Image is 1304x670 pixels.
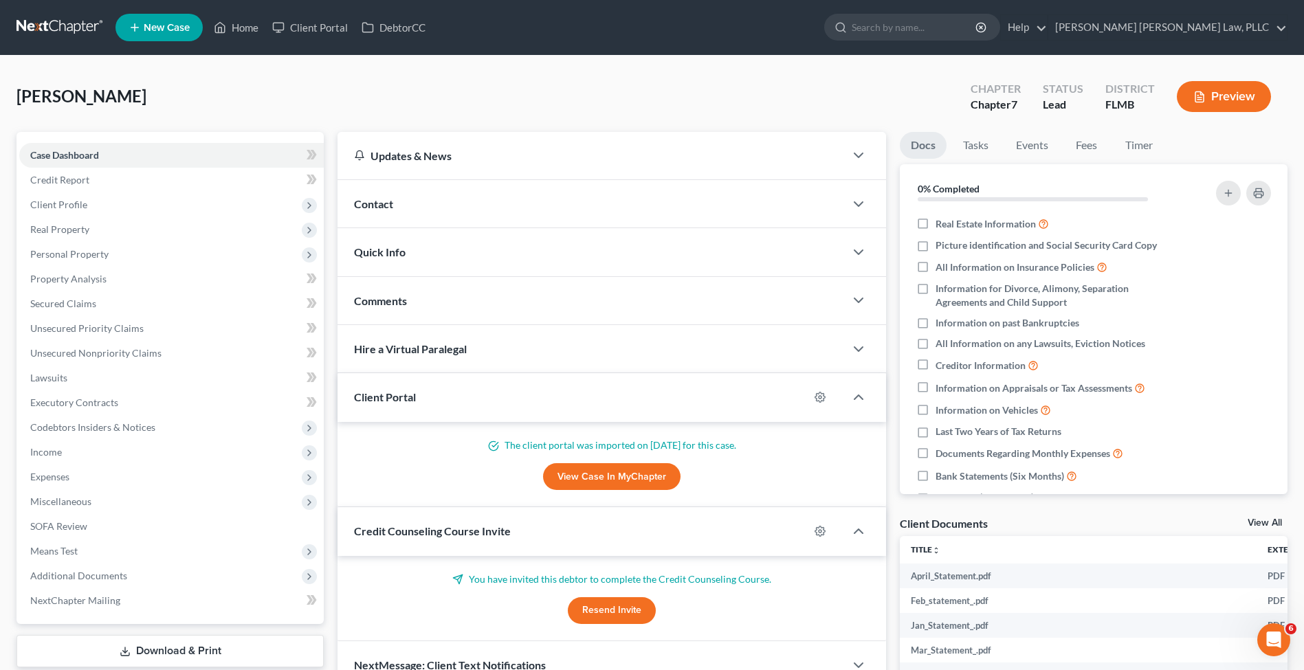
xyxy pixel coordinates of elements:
a: DebtorCC [355,15,432,40]
span: Property Analysis [30,273,107,284]
span: Unsecured Nonpriority Claims [30,347,162,359]
span: Last Two Years of Tax Returns [936,425,1061,438]
button: Preview [1177,81,1271,112]
a: Unsecured Priority Claims [19,316,324,341]
span: Credit Report [30,174,89,186]
a: View Case in MyChapter [543,463,681,491]
a: View All [1248,518,1282,528]
iframe: Intercom live chat [1257,623,1290,656]
span: Bank Statements (Six Months) [936,469,1064,483]
span: [PERSON_NAME] [16,86,146,106]
span: Information for Divorce, Alimony, Separation Agreements and Child Support [936,282,1179,309]
a: Property Analysis [19,267,324,291]
a: Download & Print [16,635,324,667]
a: Help [1001,15,1047,40]
span: Real Estate Information [936,217,1036,231]
div: Chapter [971,81,1021,97]
span: Executory Contracts [30,397,118,408]
span: Information on past Bankruptcies [936,316,1079,330]
div: Client Documents [900,516,988,531]
span: Personal Property [30,248,109,260]
a: NextChapter Mailing [19,588,324,613]
span: Expenses [30,471,69,482]
a: Lawsuits [19,366,324,390]
strong: 0% Completed [918,183,980,194]
span: Secured Claims [30,298,96,309]
span: Unsecured Priority Claims [30,322,144,334]
span: Lawsuits [30,372,67,383]
span: Creditor Information [936,359,1026,372]
div: Lead [1043,97,1083,113]
a: Executory Contracts [19,390,324,415]
span: Case Dashboard [30,149,99,161]
div: District [1105,81,1155,97]
p: You have invited this debtor to complete the Credit Counseling Course. [354,572,870,586]
span: Documents Regarding Monthly Expenses [936,447,1110,460]
a: Unsecured Nonpriority Claims [19,341,324,366]
span: Income [30,446,62,458]
span: Codebtors Insiders & Notices [30,421,155,433]
span: Information on Vehicles [936,403,1038,417]
span: 6 [1285,623,1296,634]
span: Client Profile [30,199,87,210]
span: Means Test [30,545,78,557]
span: Client Portal [354,390,416,403]
button: Resend Invite [568,597,656,625]
a: Events [1005,132,1059,159]
span: Quick Info [354,245,406,258]
a: Titleunfold_more [911,544,940,555]
span: Picture identification and Social Security Card Copy [936,238,1157,252]
span: Pay Stubs (Six Months) [936,491,1034,504]
span: Real Property [30,223,89,235]
span: NextChapter Mailing [30,594,120,606]
span: Miscellaneous [30,495,91,507]
a: Fees [1065,132,1109,159]
a: Docs [900,132,947,159]
span: SOFA Review [30,520,87,532]
a: Tasks [952,132,999,159]
td: Mar_Statement_.pdf [900,638,1257,662]
p: The client portal was imported on [DATE] for this case. [354,438,870,452]
span: Information on Appraisals or Tax Assessments [936,381,1132,395]
a: Home [207,15,265,40]
a: Timer [1114,132,1164,159]
a: Credit Report [19,168,324,192]
span: Hire a Virtual Paralegal [354,342,467,355]
td: April_Statement.pdf [900,563,1257,588]
input: Search by name... [852,14,977,40]
div: Status [1043,81,1083,97]
span: Contact [354,197,393,210]
span: All Information on any Lawsuits, Eviction Notices [936,337,1145,350]
td: Jan_Statement_.pdf [900,613,1257,638]
div: FLMB [1105,97,1155,113]
a: [PERSON_NAME] [PERSON_NAME] Law, PLLC [1048,15,1287,40]
a: SOFA Review [19,514,324,539]
td: Feb_statement_.pdf [900,588,1257,613]
span: Comments [354,294,407,307]
i: unfold_more [932,546,940,555]
a: Case Dashboard [19,143,324,168]
a: Secured Claims [19,291,324,316]
span: Credit Counseling Course Invite [354,524,511,537]
span: Additional Documents [30,570,127,581]
span: 7 [1011,98,1017,111]
div: Updates & News [354,148,828,163]
span: New Case [144,23,190,33]
a: Client Portal [265,15,355,40]
span: All Information on Insurance Policies [936,260,1094,274]
div: Chapter [971,97,1021,113]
